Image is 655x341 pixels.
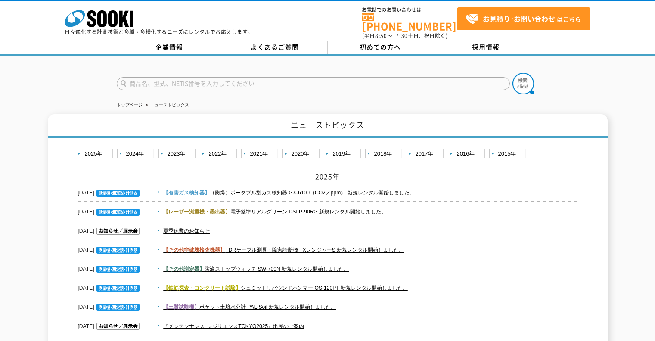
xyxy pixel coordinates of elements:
a: 採用情報 [433,41,539,54]
img: 測量機・測定器・計測器 [96,209,140,216]
span: はこちら [466,13,581,25]
strong: お見積り･お問い合わせ [483,13,555,24]
a: 2016年 [448,149,487,160]
span: 【レーザー測量機・墨出器】 [163,209,230,215]
p: 日々進化する計測技術と多種・多様化するニーズにレンタルでお応えします。 [65,29,253,34]
a: 2024年 [117,149,156,160]
span: お電話でのお問い合わせは [362,7,457,13]
a: 【レーザー測量機・墨出器】電子整準リアルグリーン DSLP-90RG 新規レンタル開始しました。 [163,209,386,215]
h1: ニューストピックス [48,114,608,138]
img: 測量機・測定器・計測器 [96,285,140,292]
a: 【鉄筋探査・コンクリート試験】シュミットリバウンドハンマー OS-120PT 新規レンタル開始しました。 [163,285,408,291]
a: 2017年 [407,149,446,160]
dt: [DATE] [78,278,142,293]
a: [PHONE_NUMBER] [362,13,457,31]
span: 【その他非破壊検査機器】 [163,247,225,253]
span: (平日 ～ 土日、祝日除く) [362,32,447,40]
li: ニューストピックス [144,101,189,110]
input: 商品名、型式、NETIS番号を入力してください [117,77,510,90]
img: 測量機・測定器・計測器 [96,266,140,273]
a: よくあるご質問 [222,41,328,54]
a: 初めての方へ [328,41,433,54]
a: 企業情報 [117,41,222,54]
a: 2015年 [489,149,528,160]
dt: [DATE] [78,183,142,198]
span: 【鉄筋探査・コンクリート試験】 [163,285,241,291]
dt: [DATE] [78,297,142,312]
a: 【その他測定器】防滴ストップウォッチ SW-709N 新規レンタル開始しました。 [163,266,349,272]
a: 『メンテンナンス･レジリエンスTOKYO2025』出展のご案内 [163,323,304,329]
dt: [DATE] [78,202,142,217]
dt: [DATE] [78,260,142,274]
a: 2019年 [324,149,363,160]
dt: [DATE] [78,317,142,332]
img: btn_search.png [512,73,534,94]
img: 測量機・測定器・計測器 [96,190,140,197]
a: 【土質試験機】ポケット土壌水分計 PAL-Soil 新規レンタル開始しました。 [163,304,336,310]
span: 8:50 [375,32,387,40]
img: お知らせ [96,228,140,235]
a: 2018年 [365,149,404,160]
a: お見積り･お問い合わせはこちら [457,7,590,30]
a: 【その他非破壊検査機器】TDRケーブル測長・障害診断機 TXレンジャーS 新規レンタル開始しました。 [163,247,404,253]
h2: 2025年 [76,172,580,181]
a: 2022年 [200,149,239,160]
dt: [DATE] [78,241,142,255]
a: 【有害ガス検知器】（防爆）ポータブル型ガス検知器 GX-6100（CO2／ppm） 新規レンタル開始しました。 [163,190,414,196]
img: 測量機・測定器・計測器 [96,304,140,311]
span: 【有害ガス検知器】 [163,190,210,196]
a: 夏季休業のお知らせ [163,228,210,234]
a: 2025年 [76,149,115,160]
a: 2020年 [282,149,322,160]
dt: [DATE] [78,222,142,236]
a: トップページ [117,103,143,107]
span: 【その他測定器】 [163,266,205,272]
img: 測量機・測定器・計測器 [96,247,140,254]
img: お知らせ [96,323,140,330]
span: 17:30 [392,32,408,40]
a: 2021年 [241,149,280,160]
span: 初めての方へ [360,42,401,52]
a: 2023年 [158,149,198,160]
span: 【土質試験機】 [163,304,199,310]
